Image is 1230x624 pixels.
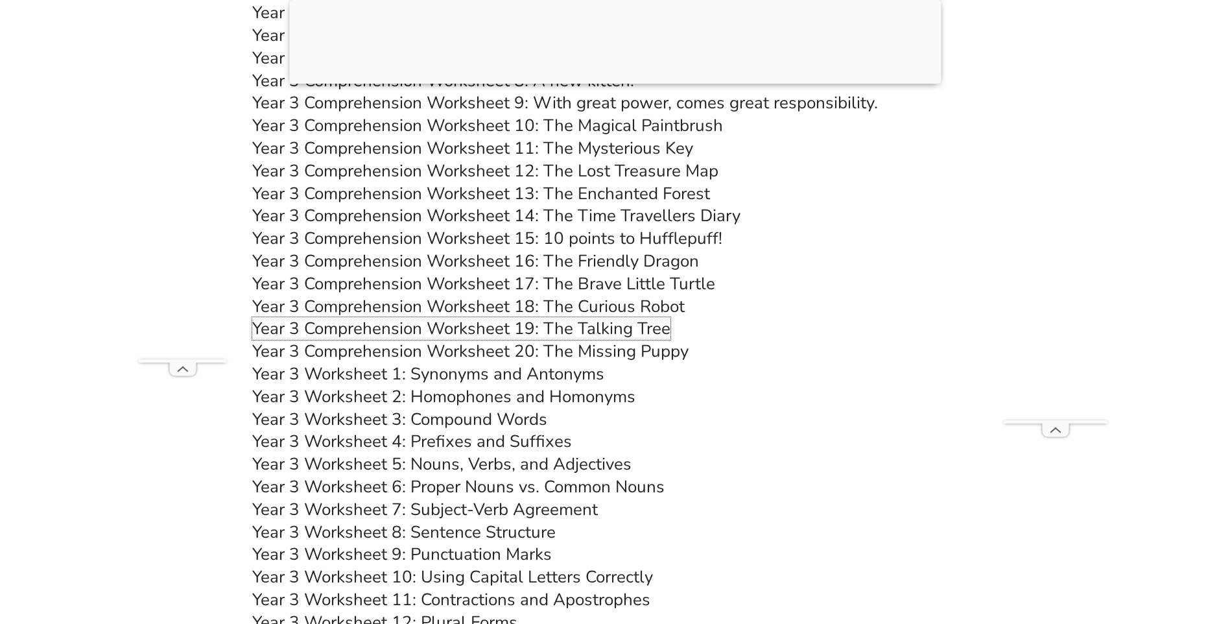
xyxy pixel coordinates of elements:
iframe: Advertisement [1004,31,1107,420]
a: Year 3 Comprehension Worksheet 8: A new kitten! [252,69,634,92]
a: Year 3 Comprehension Worksheet 17: The Brave Little Turtle [252,272,715,295]
a: Year 3 Comprehension Worksheet 5: A trip to the Zoo [252,1,656,24]
a: Year 3 Comprehension Worksheet 13: The Enchanted Forest [252,182,710,205]
a: Year 3 Comprehension Worksheet 7: The Brave Explorer of Ancient Rome [252,47,810,69]
a: Year 3 Worksheet 8: Sentence Structure [252,521,556,544]
a: Year 3 Comprehension Worksheet 12: The Lost Treasure Map [252,160,718,182]
a: Year 3 Comprehension Worksheet 19: The Talking Tree [252,317,670,340]
iframe: Advertisement [139,31,226,359]
a: Year 3 Worksheet 9: Punctuation Marks [252,543,552,566]
a: Year 3 Worksheet 1: Synonyms and Antonyms [252,363,604,385]
a: Year 3 Worksheet 5: Nouns, Verbs, and Adjectives [252,453,632,475]
a: Year 3 Comprehension Worksheet 16: The Friendly Dragon [252,250,699,272]
a: Year 3 Worksheet 2: Homophones and Homonyms [252,385,635,408]
a: Year 3 Worksheet 7: Subject-Verb Agreement [252,498,598,521]
a: Year 3 Worksheet 6: Proper Nouns vs. Common Nouns [252,475,665,498]
a: Year 3 Worksheet 3: Compound Words [252,408,547,431]
a: Year 3 Comprehension Worksheet 10: The Magical Paintbrush [252,114,723,137]
a: Year 3 Comprehension Worksheet 11: The Mysterious Key [252,137,693,160]
a: Year 3 Worksheet 11: Contractions and Apostrophes [252,588,650,611]
a: Year 3 Comprehension Worksheet 9: With great power, comes great responsibility. [252,91,878,114]
a: Year 3 Comprehension Worksheet 15: 10 points to Hufflepuff! [252,227,722,250]
a: Year 3 Comprehension Worksheet 20: The Missing Puppy [252,340,689,363]
iframe: Chat Widget [1014,477,1230,624]
a: Year 3 Comprehension Worksheet 6: A day at School [252,24,652,47]
a: Year 3 Comprehension Worksheet 14: The Time Travellers Diary [252,204,740,227]
a: Year 3 Comprehension Worksheet 18: The Curious Robot [252,295,685,318]
a: Year 3 Worksheet 4: Prefixes and Suffixes [252,430,572,453]
a: Year 3 Worksheet 10: Using Capital Letters Correctly [252,566,653,588]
